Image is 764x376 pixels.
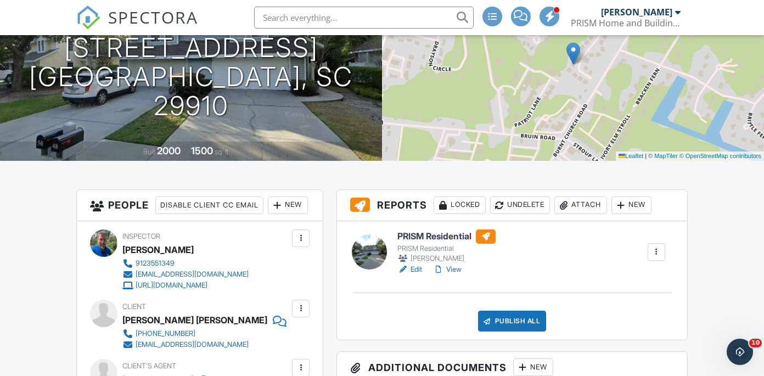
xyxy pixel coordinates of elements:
div: Disable Client CC Email [155,197,263,214]
a: View [433,264,462,275]
div: [URL][DOMAIN_NAME] [136,281,207,290]
span: 10 [749,339,762,347]
div: 1500 [191,145,213,156]
a: © MapTiler [648,153,678,159]
a: Leaflet [619,153,643,159]
div: New [268,197,308,214]
a: [EMAIL_ADDRESS][DOMAIN_NAME] [122,339,278,350]
h3: People [77,190,323,221]
div: [PHONE_NUMBER] [136,329,195,338]
img: The Best Home Inspection Software - Spectora [76,5,100,30]
div: New [611,197,651,214]
a: © OpenStreetMap contributors [679,153,761,159]
a: [PHONE_NUMBER] [122,328,278,339]
span: Built [143,148,155,156]
iframe: Intercom live chat [727,339,753,365]
span: Client's Agent [122,362,176,370]
div: Attach [554,197,607,214]
a: [URL][DOMAIN_NAME] [122,280,249,291]
div: [EMAIL_ADDRESS][DOMAIN_NAME] [136,270,249,279]
span: sq. ft. [215,148,230,156]
div: [EMAIL_ADDRESS][DOMAIN_NAME] [136,340,249,349]
a: [EMAIL_ADDRESS][DOMAIN_NAME] [122,269,249,280]
h3: Reports [337,190,687,221]
a: Edit [397,264,422,275]
span: Inspector [122,232,160,240]
div: 2000 [157,145,181,156]
div: [PERSON_NAME] [601,7,672,18]
div: PRISM Residential [397,244,496,253]
div: [PERSON_NAME] [122,242,194,258]
input: Search everything... [254,7,474,29]
a: PRISM Residential PRISM Residential [PERSON_NAME] [397,229,496,265]
div: [PERSON_NAME] [PERSON_NAME] [122,312,267,328]
img: Marker [566,42,580,65]
span: Client [122,302,146,311]
div: [PERSON_NAME] [397,253,496,264]
div: PRISM Home and Building Inspections LLC [571,18,681,29]
div: 9123551349 [136,259,175,268]
h1: [STREET_ADDRESS] [GEOGRAPHIC_DATA], SC 29910 [18,33,364,120]
div: Publish All [478,311,547,332]
a: 9123551349 [122,258,249,269]
span: | [645,153,647,159]
span: SPECTORA [108,5,198,29]
div: New [513,358,553,376]
h6: PRISM Residential [397,229,496,244]
a: SPECTORA [76,15,198,38]
div: Undelete [490,197,550,214]
div: Locked [434,197,486,214]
